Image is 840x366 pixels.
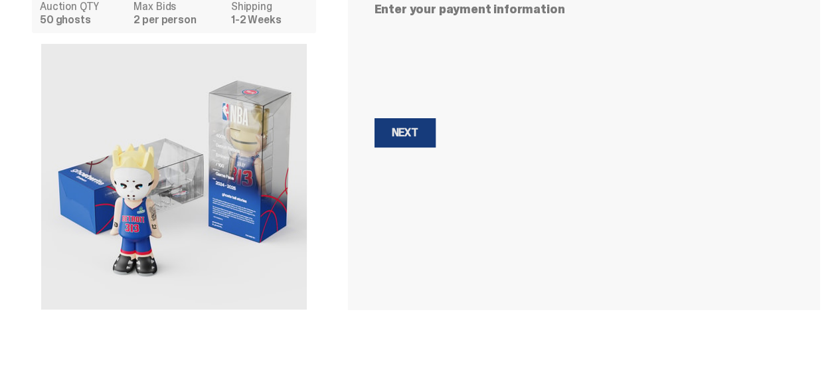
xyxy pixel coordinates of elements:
[40,15,126,25] dd: 50 ghosts
[231,1,308,12] dt: Shipping
[41,44,307,310] img: product image
[231,15,308,25] dd: 1-2 Weeks
[372,23,785,110] iframe: Secure payment input frame
[133,15,222,25] dd: 2 per person
[375,118,436,147] button: Next
[375,3,782,15] p: Enter your payment information
[392,128,418,138] div: Next
[40,1,126,12] dt: Auction QTY
[133,1,222,12] dt: Max Bids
